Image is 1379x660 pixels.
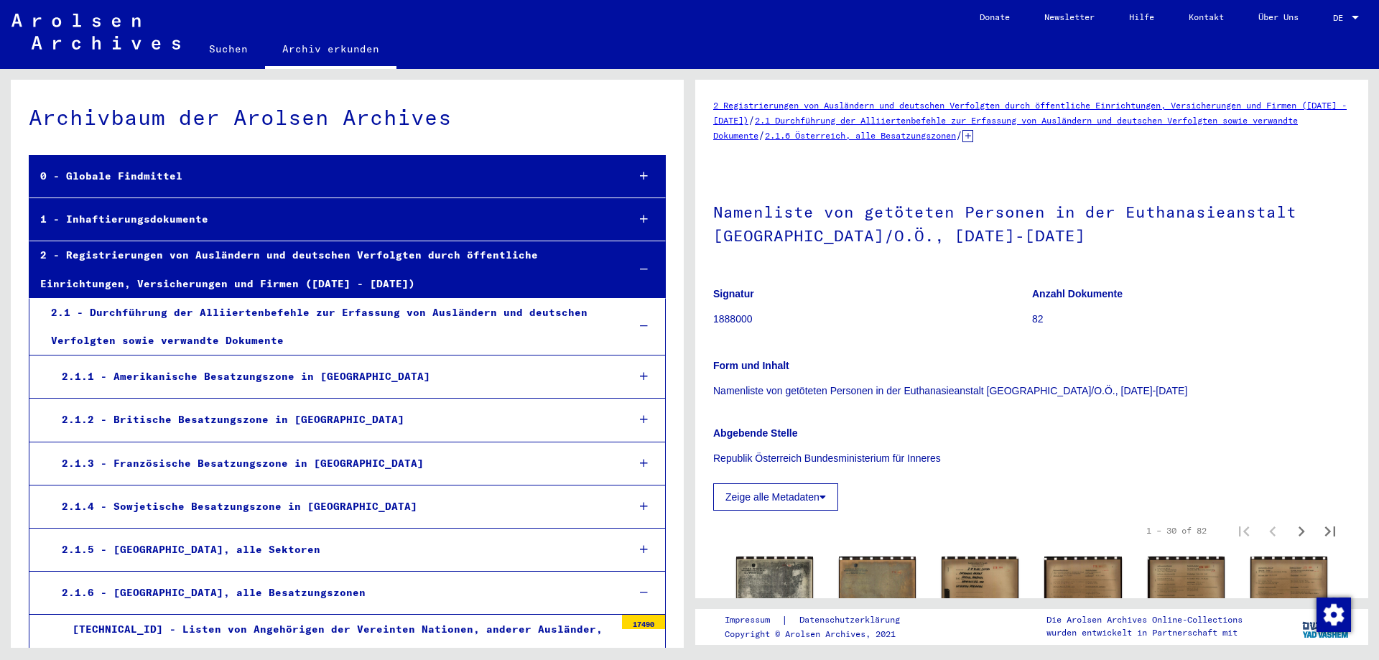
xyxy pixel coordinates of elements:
div: Archivbaum der Arolsen Archives [29,101,666,134]
img: yv_logo.png [1299,608,1353,644]
h1: Namenliste von getöteten Personen in der Euthanasieanstalt [GEOGRAPHIC_DATA]/O.Ö., [DATE]-[DATE] [713,179,1350,266]
p: Die Arolsen Archives Online-Collections [1046,613,1243,626]
div: 1 - Inhaftierungsdokumente [29,205,616,233]
div: | [725,613,917,628]
div: 1 – 30 of 82 [1146,524,1207,537]
div: 2.1 - Durchführung der Alliiertenbefehle zur Erfassung von Ausländern und deutschen Verfolgten so... [40,299,616,355]
button: Previous page [1258,516,1287,545]
button: Last page [1316,516,1345,545]
a: 2.1 Durchführung der Alliiertenbefehle zur Erfassung von Ausländern und deutschen Verfolgten sowi... [713,115,1298,141]
a: Suchen [192,32,265,66]
a: 2 Registrierungen von Ausländern und deutschen Verfolgten durch öffentliche Einrichtungen, Versic... [713,100,1347,126]
img: Arolsen_neg.svg [11,14,180,50]
button: Zeige alle Metadaten [713,483,838,511]
p: wurden entwickelt in Partnerschaft mit [1046,626,1243,639]
div: 2.1.1 - Amerikanische Besatzungszone in [GEOGRAPHIC_DATA] [51,363,616,391]
p: 82 [1032,312,1350,327]
a: Datenschutzerklärung [788,613,917,628]
img: Zustimmung ändern [1317,598,1351,632]
span: / [956,129,962,141]
div: 2.1.3 - Französische Besatzungszone in [GEOGRAPHIC_DATA] [51,450,616,478]
div: 2.1.4 - Sowjetische Besatzungszone in [GEOGRAPHIC_DATA] [51,493,616,521]
a: Archiv erkunden [265,32,396,69]
b: Signatur [713,288,754,299]
p: Namenliste von getöteten Personen in der Euthanasieanstalt [GEOGRAPHIC_DATA]/O.Ö., [DATE]-[DATE] [713,384,1350,399]
div: 2.1.5 - [GEOGRAPHIC_DATA], alle Sektoren [51,536,616,564]
b: Anzahl Dokumente [1032,288,1123,299]
div: 2.1.2 - Britische Besatzungszone in [GEOGRAPHIC_DATA] [51,406,616,434]
button: First page [1230,516,1258,545]
b: Form und Inhalt [713,360,789,371]
p: 1888000 [713,312,1031,327]
div: 2.1.6 - [GEOGRAPHIC_DATA], alle Besatzungszonen [51,579,616,607]
div: 2 - Registrierungen von Ausländern und deutschen Verfolgten durch öffentliche Einrichtungen, Vers... [29,241,616,297]
a: Impressum [725,613,781,628]
b: Abgebende Stelle [713,427,797,439]
span: / [758,129,765,141]
p: Copyright © Arolsen Archives, 2021 [725,628,917,641]
span: DE [1333,13,1349,23]
div: Zustimmung ändern [1316,597,1350,631]
a: 2.1.6 Österreich, alle Besatzungszonen [765,130,956,141]
p: Republik Österreich Bundesministerium für Inneres [713,451,1350,466]
div: 0 - Globale Findmittel [29,162,616,190]
div: 17490 [622,615,665,629]
button: Next page [1287,516,1316,545]
span: / [748,113,755,126]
